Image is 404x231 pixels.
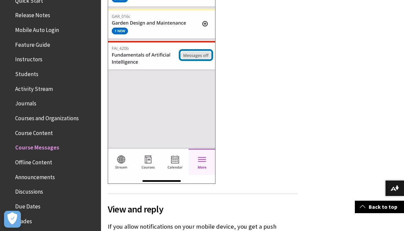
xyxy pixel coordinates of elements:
[15,68,38,77] span: Students
[15,112,79,122] span: Courses and Organizations
[15,54,42,63] span: Instructors
[15,10,50,19] span: Release Notes
[15,216,32,225] span: Grades
[108,202,298,216] span: View and reply
[15,39,50,48] span: Feature Guide
[15,186,43,195] span: Discussions
[15,201,40,210] span: Due Dates
[4,211,21,228] button: Open Preferences
[15,171,55,180] span: Announcements
[15,98,36,107] span: Journals
[15,24,59,33] span: Mobile Auto Login
[15,142,59,151] span: Course Messages
[15,83,53,92] span: Activity Stream
[355,201,404,213] a: Back to top
[15,127,53,136] span: Course Content
[15,157,52,166] span: Offline Content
